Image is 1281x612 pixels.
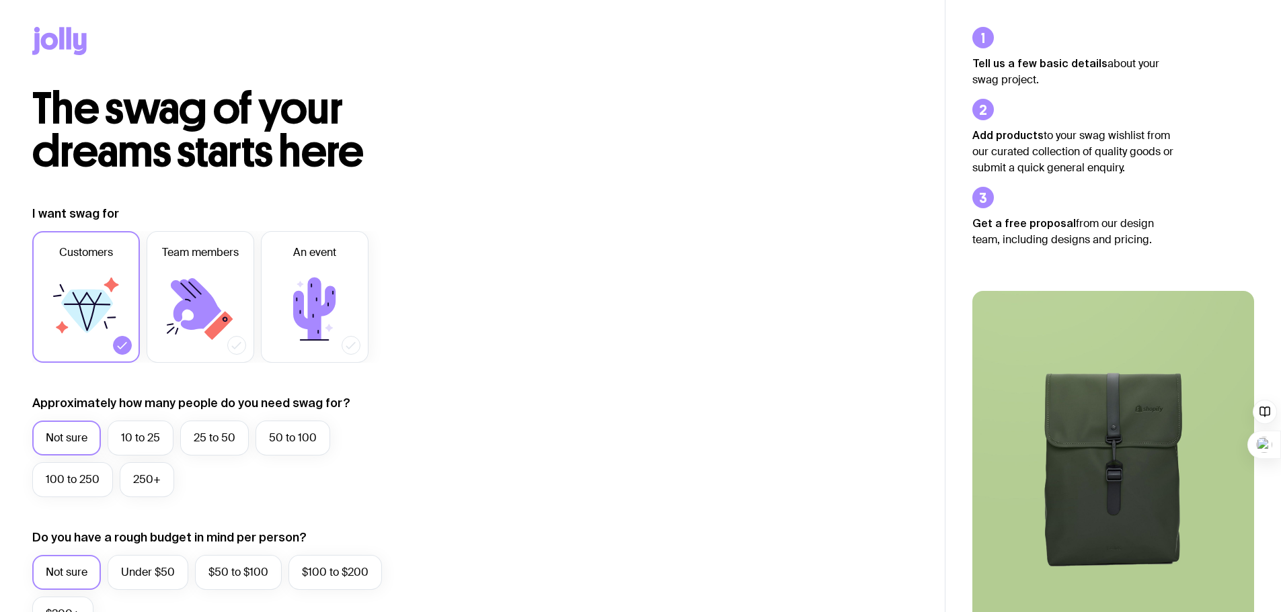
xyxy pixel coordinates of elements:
[972,215,1174,248] p: from our design team, including designs and pricing.
[108,555,188,590] label: Under $50
[195,555,282,590] label: $50 to $100
[180,421,249,455] label: 25 to 50
[288,555,382,590] label: $100 to $200
[108,421,173,455] label: 10 to 25
[32,421,101,455] label: Not sure
[162,245,239,261] span: Team members
[972,57,1108,69] strong: Tell us a few basic details
[32,82,364,178] span: The swag of your dreams starts here
[120,462,174,497] label: 250+
[32,462,113,497] label: 100 to 250
[256,421,330,455] label: 50 to 100
[972,55,1174,88] p: about your swag project.
[972,127,1174,176] p: to your swag wishlist from our curated collection of quality goods or submit a quick general enqu...
[32,529,307,545] label: Do you have a rough budget in mind per person?
[32,206,119,222] label: I want swag for
[293,245,336,261] span: An event
[32,555,101,590] label: Not sure
[32,395,350,411] label: Approximately how many people do you need swag for?
[972,129,1044,141] strong: Add products
[59,245,113,261] span: Customers
[972,217,1076,229] strong: Get a free proposal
